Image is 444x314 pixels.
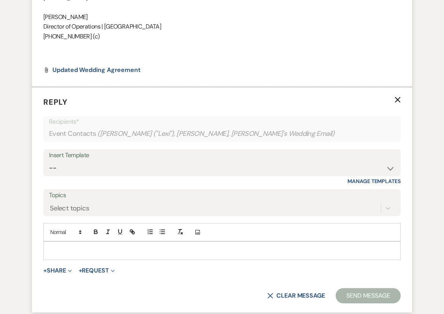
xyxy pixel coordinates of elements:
span: [PHONE_NUMBER] (c) [43,32,100,40]
a: Manage Templates [347,178,401,185]
a: Updated Wedding Agreement [52,67,141,73]
button: Send Message [336,288,401,303]
button: Clear message [267,293,325,299]
span: ( [PERSON_NAME] ("Lexi"), [PERSON_NAME], [PERSON_NAME]'s Wedding Email ) [97,129,335,139]
span: Reply [43,97,68,107]
span: + [43,268,47,274]
span: + [79,268,82,274]
div: Select topics [50,203,89,214]
div: Event Contacts [49,126,395,141]
p: Recipients* [49,117,395,127]
button: Request [79,268,115,274]
span: Updated Wedding Agreement [52,66,141,74]
span: Director of Operations | [GEOGRAPHIC_DATA] [43,22,161,30]
button: Share [43,268,72,274]
div: Insert Template [49,150,395,161]
label: Topics [49,190,395,201]
span: [PERSON_NAME] [43,13,88,21]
